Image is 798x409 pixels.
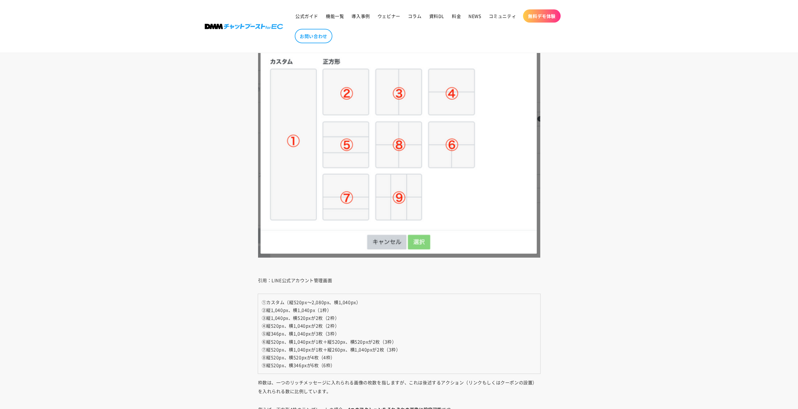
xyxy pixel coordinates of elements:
[429,13,444,19] span: 資料DL
[404,9,425,23] a: コラム
[425,9,448,23] a: 資料DL
[452,13,461,19] span: 料金
[448,9,465,23] a: 料金
[262,346,401,353] span: ⑦縦520px、横1,040pxが1枚＋縦260px、横1,040pxが2枚（3枠）
[523,9,561,23] a: 無料デモ体験
[374,9,404,23] a: ウェビナー
[468,13,481,19] span: NEWS
[262,315,340,321] span: ③縦1,040px、横520pxが2枚（2枠）
[378,13,400,19] span: ウェビナー
[205,24,283,29] img: 株式会社DMM Boost
[351,13,370,19] span: 導入事例
[489,13,516,19] span: コミュニティ
[408,13,422,19] span: コラム
[295,13,318,19] span: 公式ガイド
[262,338,397,345] span: ⑥縦520px、横1,040pxが1枚＋縦520px、横520pxが2枚（3枠）
[465,9,485,23] a: NEWS
[528,13,556,19] span: 無料デモ体験
[262,307,332,313] span: ②縦1,040px、横1,040px（1枠）
[262,330,340,337] span: ⑤縦346px、横1,040pxが3枚（3枠）
[262,354,336,360] span: ⑧縦520px、横520pxが4枚（4枠）
[322,9,348,23] a: 機能一覧
[258,378,540,396] p: 枠数は、一つのリッチメッセージに入れられる画像の枚数を指しますが、これは後述するアクション（リンクもしくはクーポンの設置）を入れられる数に比例しています。
[300,33,327,39] span: お問い合わせ
[348,9,373,23] a: 導入事例
[292,9,322,23] a: 公式ガイド
[258,29,540,285] p: 引用：LINE公式アカウント管理画面
[262,362,336,368] span: ⑨縦520px、横346pxが6枚（6枠）
[262,299,361,305] span: ①カスタム（縦520px～2,080px、横1,040px）
[485,9,520,23] a: コミュニティ
[295,29,332,43] a: お問い合わせ
[326,13,344,19] span: 機能一覧
[262,322,340,329] span: ④縦520px、横1,040pxが2枚（2枠）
